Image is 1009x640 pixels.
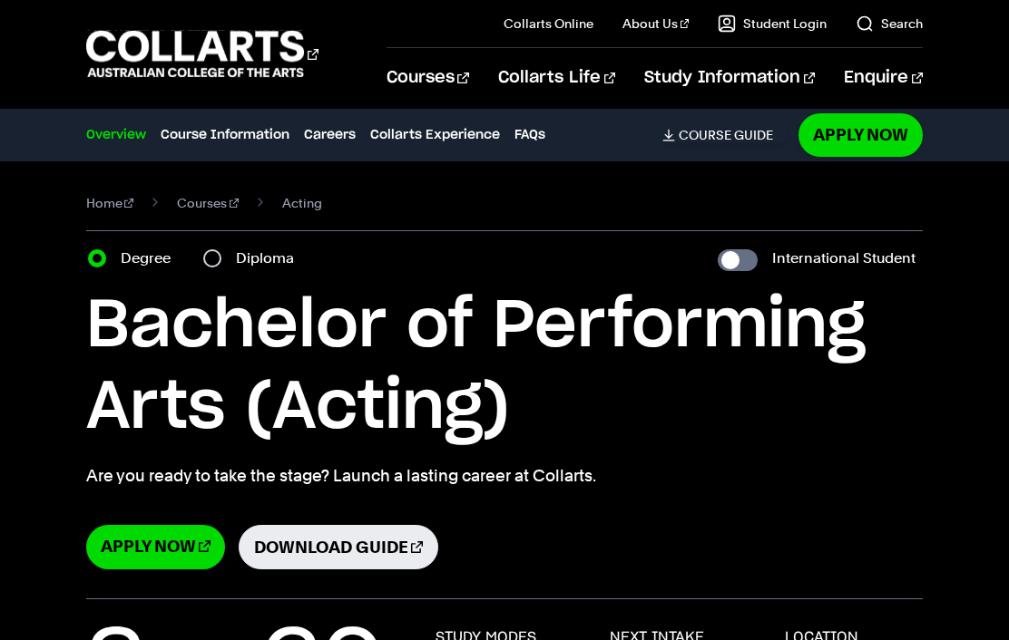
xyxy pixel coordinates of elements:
a: Overview [86,125,146,145]
label: Diploma [236,246,305,271]
span: Acting [282,190,322,216]
h1: Bachelor of Performing Arts (Acting) [86,286,924,449]
a: Collarts Online [504,15,593,33]
a: Course Information [161,125,289,145]
div: Go to homepage [86,28,318,80]
a: Careers [304,125,356,145]
a: Collarts Life [498,48,615,108]
p: Are you ready to take the stage? Launch a lasting career at Collarts. [86,463,924,489]
a: Download Guide [239,525,438,569]
a: Study Information [644,48,815,108]
a: Enquire [844,48,923,108]
a: Home [86,190,134,216]
a: About Us [622,15,690,33]
a: Courses [387,48,469,108]
a: Course Guide [662,127,788,143]
a: Apply Now [86,525,225,569]
label: International Student [772,246,916,271]
label: Degree [121,246,181,271]
a: Apply Now [798,113,923,156]
a: Search [856,15,923,33]
a: Courses [177,190,239,216]
a: FAQs [514,125,545,145]
a: Student Login [718,15,827,33]
a: Collarts Experience [370,125,500,145]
